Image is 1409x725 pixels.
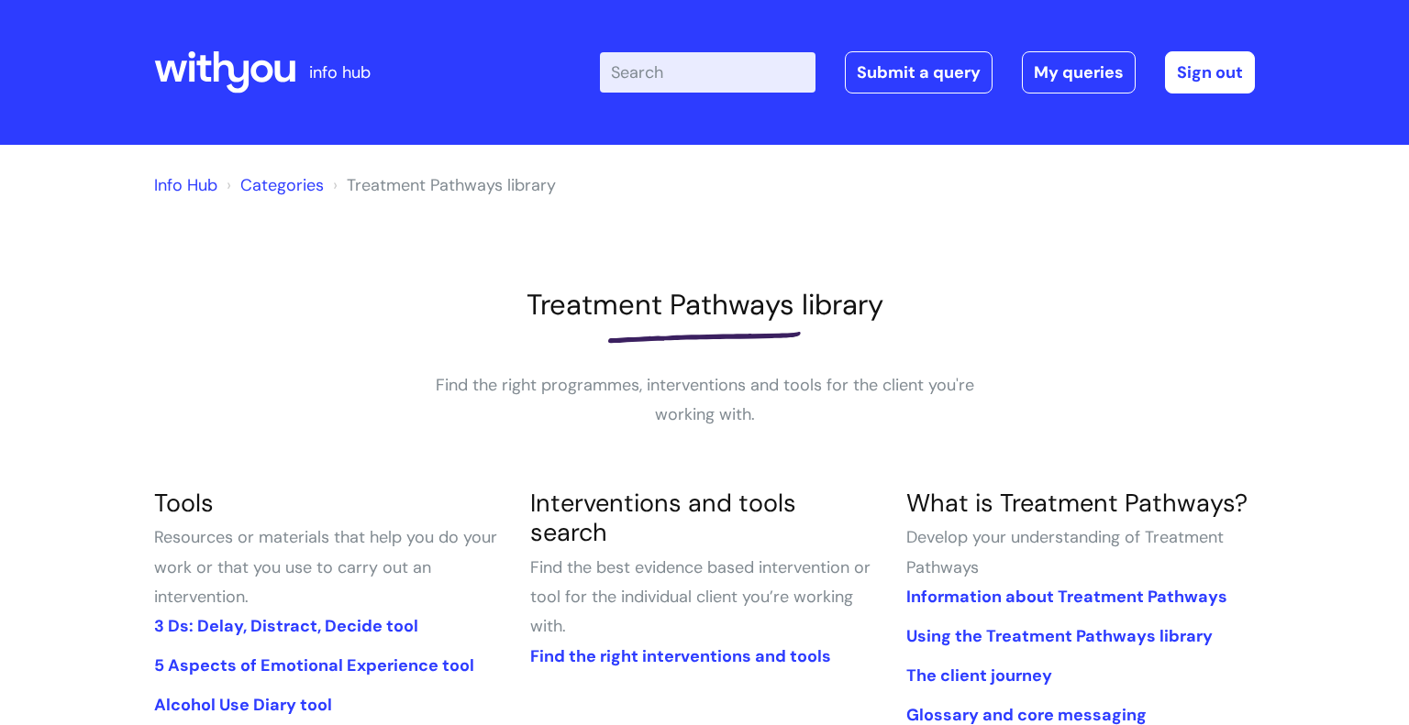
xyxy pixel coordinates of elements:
[154,526,497,608] span: Resources or materials that help you do your work or that you use to carry out an intervention.
[906,526,1224,577] span: Develop your understanding of Treatment Pathways
[154,615,418,637] a: 3 Ds: Delay, Distract, Decide tool
[154,487,214,519] a: Tools
[1165,51,1255,93] a: Sign out
[906,665,1052,687] a: The client journey
[154,174,217,196] a: Info Hub
[1022,51,1136,93] a: My queries
[154,694,332,716] a: Alcohol Use Diary tool
[600,51,1255,93] div: | -
[906,625,1213,647] a: Using the Treatment Pathways library
[328,170,556,200] li: Treatment Pathways library
[240,174,324,196] a: Categories
[429,370,980,430] p: Find the right programmes, interventions and tools for the client you're working with.
[906,487,1248,519] a: What is Treatment Pathways?
[154,288,1255,322] h1: Treatment Pathways library
[530,556,871,638] span: Find the best evidence based intervention or tool for the individual client you’re working with.
[845,51,993,93] a: Submit a query
[530,645,831,667] a: Find the right interventions and tools
[309,58,371,87] p: info hub
[530,487,796,548] a: Interventions and tools search
[222,170,324,200] li: Solution home
[906,586,1227,608] a: Information about Treatment Pathways
[154,654,474,676] a: 5 Aspects of Emotional Experience tool
[600,52,815,93] input: Search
